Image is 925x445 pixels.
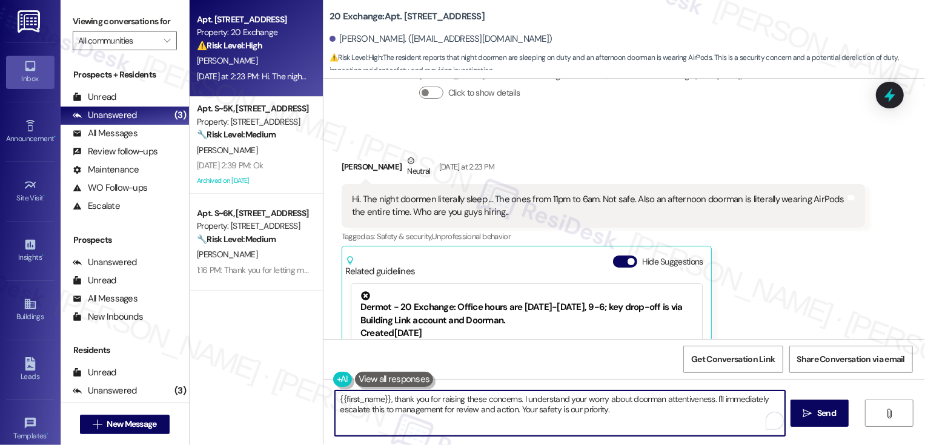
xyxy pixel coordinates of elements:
strong: 🔧 Risk Level: Medium [197,234,276,245]
div: (3) [171,381,189,400]
div: Property: 20 Exchange [197,26,309,39]
div: Prospects + Residents [61,68,189,81]
input: All communities [78,31,157,50]
label: Click to show details [448,87,520,99]
a: Leads [6,354,55,386]
div: [PERSON_NAME]. ([EMAIL_ADDRESS][DOMAIN_NAME]) [330,33,552,45]
button: Get Conversation Link [683,346,783,373]
b: 20 Exchange: Apt. [STREET_ADDRESS] [330,10,485,23]
label: Hide Suggestions [642,255,703,268]
div: New Inbounds [73,311,143,323]
textarea: To enrich screen reader interactions, please activate Accessibility in Grammarly extension settings [335,391,785,436]
div: Unread [73,91,116,104]
div: Review follow-ups [73,145,157,158]
div: Dermot - 20 Exchange: Office hours are [DATE]-[DATE], 9-6; key drop-off is via Building Link acco... [360,291,693,327]
button: New Message [80,415,170,434]
span: • [42,251,44,260]
button: Share Conversation via email [789,346,913,373]
div: All Messages [73,292,138,305]
span: : The resident reports that night doormen are sleeping on duty and an afternoon doorman is wearin... [330,51,925,77]
div: Escalate [73,200,120,213]
span: • [44,192,45,200]
div: Tagged as: [342,228,865,245]
div: [DATE] at 2:23 PM: Hi. The night doormen literally sleep ... The ones from 11pm to 6am. Not safe.... [197,71,858,82]
div: All Messages [73,127,138,140]
label: Viewing conversations for [73,12,177,31]
i:  [885,409,894,418]
div: Related guidelines [345,255,416,278]
div: Apt. [STREET_ADDRESS] [197,13,309,26]
div: Unanswered [73,109,137,122]
span: [PERSON_NAME] [197,145,257,156]
span: Share Conversation via email [797,353,905,366]
div: Unanswered [73,256,137,269]
div: Neutral [405,154,433,180]
strong: 🔧 Risk Level: Medium [197,129,276,140]
div: Archived on [DATE] [196,173,310,188]
a: Site Visit • [6,175,55,208]
span: Get Conversation Link [691,353,775,366]
span: New Message [107,418,156,430]
div: (3) [171,106,189,125]
div: Residents [61,344,189,357]
a: Insights • [6,234,55,267]
div: Unread [73,366,116,379]
div: Property: [STREET_ADDRESS] [197,116,309,128]
a: Inbox [6,56,55,88]
span: [PERSON_NAME] [197,55,257,66]
i:  [803,409,812,418]
strong: ⚠️ Risk Level: High [330,53,382,62]
span: • [47,430,48,438]
img: ResiDesk Logo [18,10,42,33]
div: Maintenance [73,163,139,176]
div: Unanswered [73,384,137,397]
div: [DATE] at 2:23 PM [436,160,495,173]
div: [PERSON_NAME] [342,154,865,184]
span: [PERSON_NAME] [197,249,257,260]
div: Apt. S~5K, [STREET_ADDRESS] [197,102,309,115]
div: 1:16 PM: Thank you for letting me know, [PERSON_NAME]! Just to confirm, were you able to access t... [197,265,716,275]
a: Buildings [6,294,55,326]
div: Property: [STREET_ADDRESS] [197,220,309,232]
div: [DATE] 2:39 PM: Ok [197,160,263,171]
i:  [93,420,102,429]
span: • [54,133,56,141]
div: Prospects [61,234,189,246]
div: Unread [73,274,116,287]
div: WO Follow-ups [73,182,147,194]
div: Hi. The night doormen literally sleep ... The ones from 11pm to 6am. Not safe. Also an afternoon ... [352,193,846,219]
strong: ⚠️ Risk Level: High [197,40,262,51]
div: Apt. S~6K, [STREET_ADDRESS] [197,207,309,220]
span: Safety & security , [377,231,432,242]
div: Created [DATE] [360,327,693,340]
span: Unprofessional behavior [432,231,511,242]
i:  [164,36,170,45]
span: Send [817,407,836,420]
button: Send [791,400,849,427]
